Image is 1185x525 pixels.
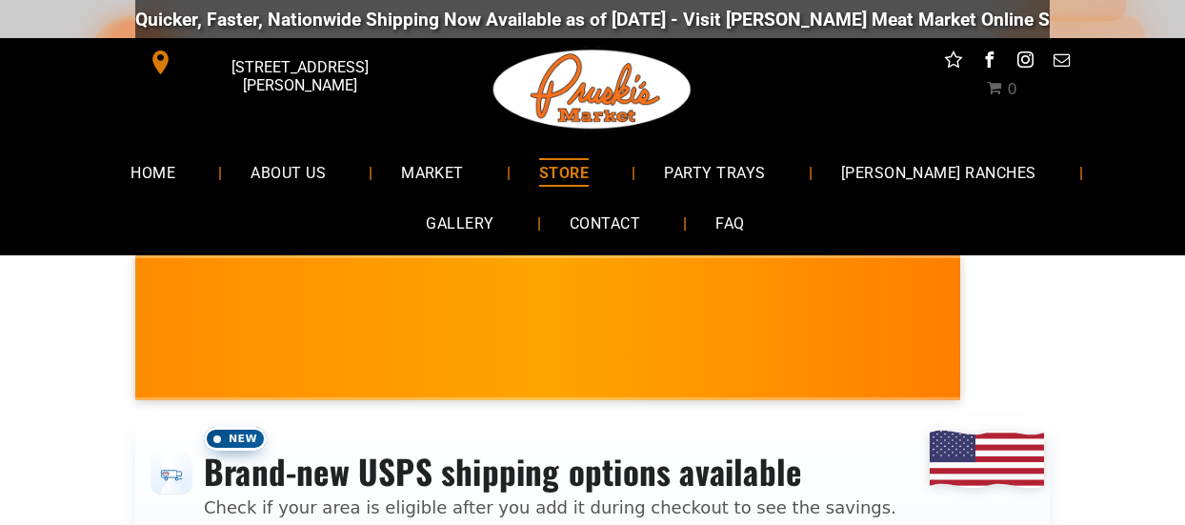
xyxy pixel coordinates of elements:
[177,49,423,104] span: [STREET_ADDRESS][PERSON_NAME]
[397,198,522,249] a: GALLERY
[511,147,617,197] a: STORE
[204,451,896,493] h3: Brand-new USPS shipping options available
[1007,80,1016,98] span: 0
[1050,48,1075,77] a: email
[204,427,267,451] span: New
[102,147,204,197] a: HOME
[490,38,695,141] img: Pruski-s+Market+HQ+Logo2-1920w.png
[687,198,773,249] a: FAQ
[635,147,793,197] a: PARTY TRAYS
[204,495,896,520] p: Check if your area is eligible after you add it during checkout to see the savings.
[813,147,1065,197] a: [PERSON_NAME] RANCHES
[135,48,427,77] a: [STREET_ADDRESS][PERSON_NAME]
[1014,48,1038,77] a: instagram
[941,48,966,77] a: Social network
[541,198,669,249] a: CONTACT
[977,48,1002,77] a: facebook
[222,147,354,197] a: ABOUT US
[372,147,492,197] a: MARKET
